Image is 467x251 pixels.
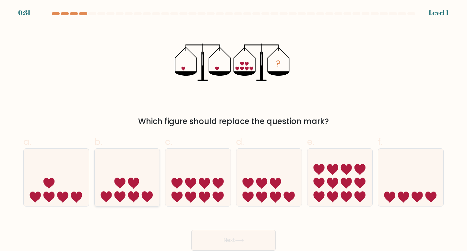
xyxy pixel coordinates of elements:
[94,135,102,148] span: b.
[27,116,440,127] div: Which figure should replace the question mark?
[378,135,382,148] span: f.
[191,230,276,251] button: Next
[307,135,314,148] span: e.
[276,57,281,70] tspan: ?
[18,8,30,18] div: 0:31
[165,135,172,148] span: c.
[429,8,449,18] div: Level 1
[23,135,31,148] span: a.
[236,135,244,148] span: d.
